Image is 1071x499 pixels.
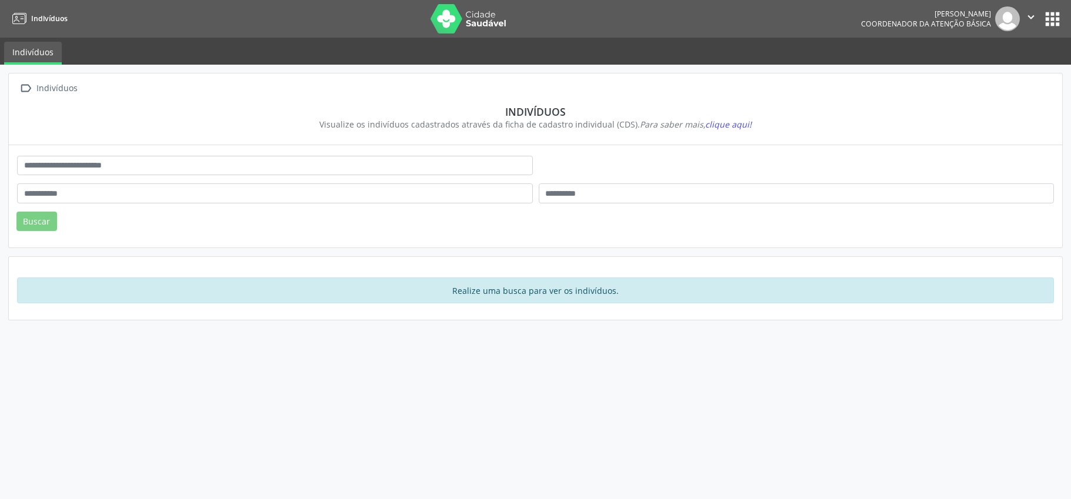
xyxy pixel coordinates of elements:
[8,9,68,28] a: Indivíduos
[17,80,79,97] a:  Indivíduos
[995,6,1020,31] img: img
[1020,6,1042,31] button: 
[17,277,1054,303] div: Realize uma busca para ver os indivíduos.
[4,42,62,65] a: Indivíduos
[640,119,752,130] i: Para saber mais,
[25,105,1046,118] div: Indivíduos
[17,80,34,97] i: 
[34,80,79,97] div: Indivíduos
[861,19,991,29] span: Coordenador da Atenção Básica
[1025,11,1037,24] i: 
[705,119,752,130] span: clique aqui!
[25,118,1046,130] div: Visualize os indivíduos cadastrados através da ficha de cadastro individual (CDS).
[1042,9,1063,29] button: apps
[31,14,68,24] span: Indivíduos
[861,9,991,19] div: [PERSON_NAME]
[16,212,57,232] button: Buscar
